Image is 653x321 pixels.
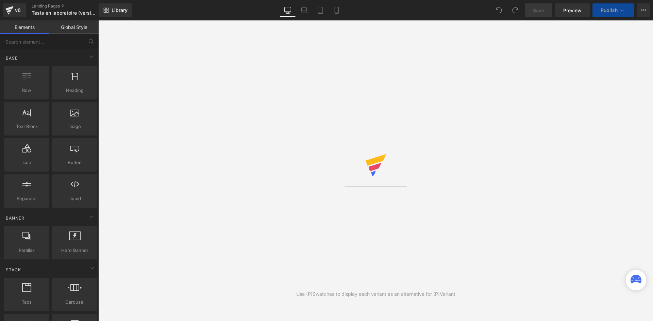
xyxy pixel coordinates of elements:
span: Text Block [6,123,47,130]
span: Stack [5,267,22,273]
a: Laptop [296,3,312,17]
span: Liquid [54,195,95,202]
a: Global Style [49,20,99,34]
span: Tests en laboratoire (version maxime v2) [32,10,97,16]
span: Tabs [6,299,47,306]
div: v6 [14,6,22,15]
a: Mobile [329,3,345,17]
span: Icon [6,159,47,166]
span: Button [54,159,95,166]
span: Save [533,7,544,14]
a: Tablet [312,3,329,17]
div: Use (P)Swatches to display each variant as an alternative for (P)Variant [296,290,455,298]
a: Preview [555,3,590,17]
span: Parallax [6,247,47,254]
button: More [637,3,650,17]
button: Undo [492,3,506,17]
button: Redo [508,3,522,17]
span: Base [5,55,18,61]
a: New Library [99,3,132,17]
a: v6 [3,3,26,17]
span: Preview [563,7,582,14]
a: Landing Pages [32,3,110,9]
span: Publish [601,7,618,13]
span: Banner [5,215,25,221]
a: Desktop [280,3,296,17]
button: Publish [592,3,634,17]
span: Row [6,87,47,94]
span: Library [112,7,128,13]
span: Heading [54,87,95,94]
span: Hero Banner [54,247,95,254]
span: Image [54,123,95,130]
span: Separator [6,195,47,202]
span: Carousel [54,299,95,306]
